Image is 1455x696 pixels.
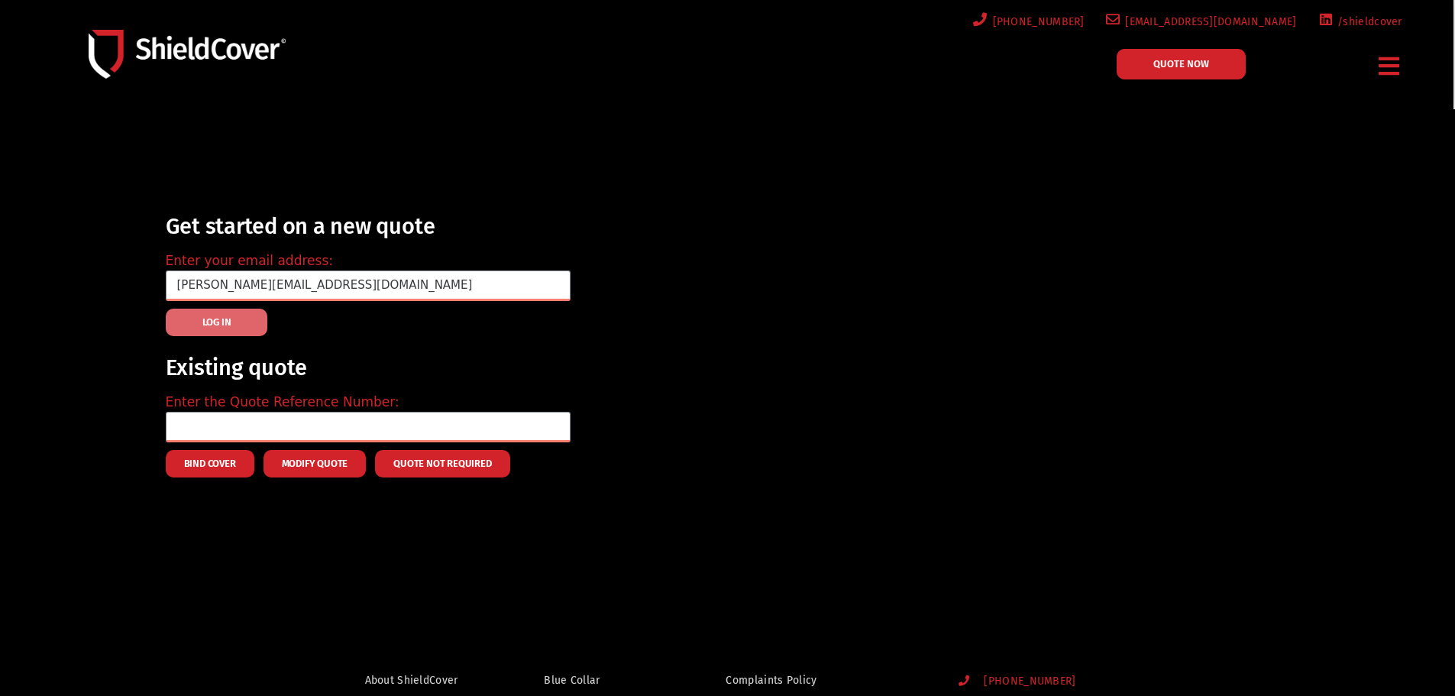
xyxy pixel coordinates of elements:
[166,251,333,271] label: Enter your email address:
[166,393,399,413] label: Enter the Quote Reference Number:
[282,462,348,465] span: Modify Quote
[726,671,816,690] span: Complaints Policy
[166,356,571,380] h2: Existing quote
[1373,48,1406,84] div: Menu Toggle
[202,321,231,324] span: LOG IN
[1315,12,1402,31] a: /shieldcover
[365,671,479,690] a: About ShieldCover
[544,671,660,690] a: Blue Collar
[959,675,1146,688] a: [PHONE_NUMBER]
[166,450,254,477] button: Bind Cover
[365,671,458,690] span: About ShieldCover
[1117,49,1246,79] a: QUOTE NOW
[1332,12,1402,31] span: /shieldcover
[1120,12,1296,31] span: [EMAIL_ADDRESS][DOMAIN_NAME]
[166,270,571,301] input: Email
[726,671,929,690] a: Complaints Policy
[264,450,367,477] button: Modify Quote
[184,462,236,465] span: Bind Cover
[1153,59,1209,69] span: QUOTE NOW
[988,12,1085,31] span: [PHONE_NUMBER]
[970,12,1085,31] a: [PHONE_NUMBER]
[166,309,268,336] button: LOG IN
[972,675,1075,688] span: [PHONE_NUMBER]
[544,671,600,690] span: Blue Collar
[1103,12,1297,31] a: [EMAIL_ADDRESS][DOMAIN_NAME]
[375,450,509,477] button: Quote Not Required
[393,462,491,465] span: Quote Not Required
[89,30,286,78] img: Shield-Cover-Underwriting-Australia-logo-full
[166,215,571,239] h2: Get started on a new quote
